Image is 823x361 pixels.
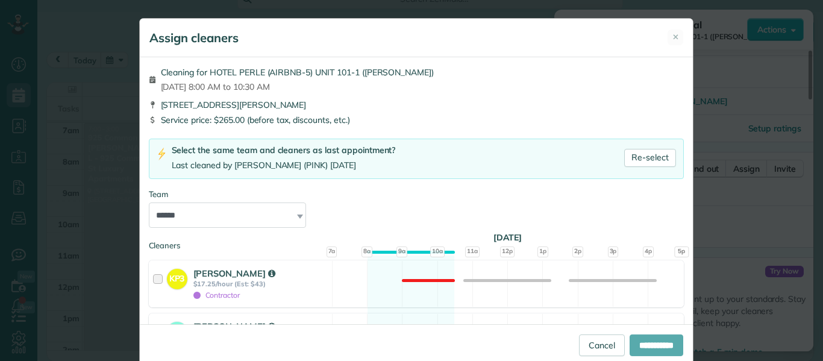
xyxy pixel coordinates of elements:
[193,290,240,300] span: Contractor
[149,30,239,46] h5: Assign cleaners
[579,334,625,356] a: Cancel
[167,269,187,285] strong: KP3
[193,268,275,279] strong: [PERSON_NAME]
[172,159,396,172] div: Last cleaned by [PERSON_NAME] (PINK) [DATE]
[193,321,275,332] strong: [PERSON_NAME]
[172,144,396,157] div: Select the same team and cleaners as last appointment?
[161,66,434,78] span: Cleaning for HOTEL PERLE (AIRBNB-5) UNIT 101-1 ([PERSON_NAME])
[672,31,679,43] span: ✕
[149,114,684,126] div: Service price: $265.00 (before tax, discounts, etc.)
[161,81,434,93] span: [DATE] 8:00 AM to 10:30 AM
[149,240,684,243] div: Cleaners
[149,189,684,200] div: Team
[624,149,676,167] a: Re-select
[157,148,167,160] img: lightning-bolt-icon-94e5364df696ac2de96d3a42b8a9ff6ba979493684c50e6bbbcda72601fa0d29.png
[193,280,328,288] strong: $17.25/hour (Est: $43)
[149,99,684,111] div: [STREET_ADDRESS][PERSON_NAME]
